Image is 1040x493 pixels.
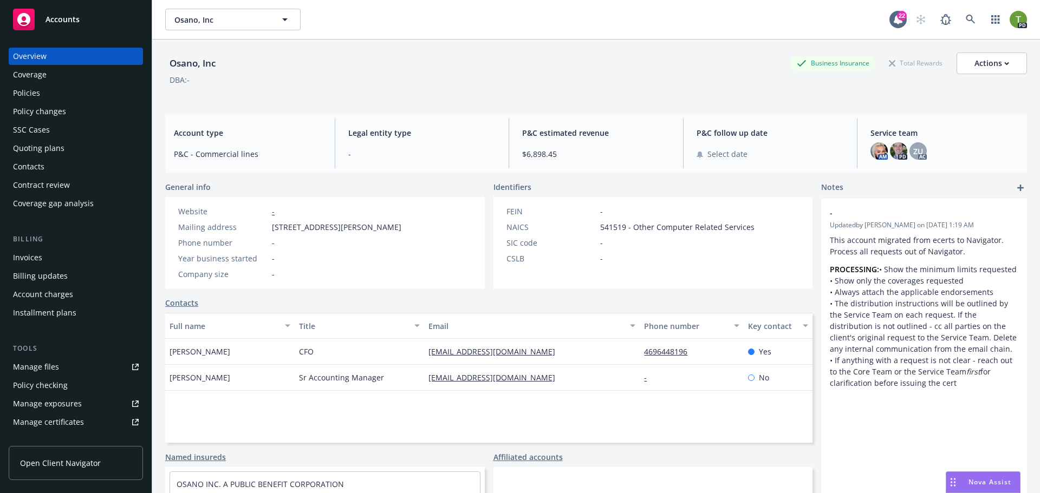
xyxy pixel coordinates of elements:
[759,372,769,383] span: No
[428,372,564,383] a: [EMAIL_ADDRESS][DOMAIN_NAME]
[13,286,73,303] div: Account charges
[9,395,143,412] a: Manage exposures
[45,15,80,24] span: Accounts
[13,121,50,139] div: SSC Cases
[935,9,957,30] a: Report a Bug
[707,148,747,160] span: Select date
[897,11,907,21] div: 22
[600,237,603,248] span: -
[9,121,143,139] a: SSC Cases
[20,457,101,469] span: Open Client Navigator
[9,286,143,303] a: Account charges
[177,479,344,489] a: OSANO INC. A PUBLIC BENEFIT CORPORATION
[9,103,143,120] a: Policy changes
[791,56,875,70] div: Business Insurance
[9,358,143,376] a: Manage files
[170,74,190,86] div: DBA: -
[890,142,907,160] img: photo
[600,253,603,264] span: -
[9,140,143,157] a: Quoting plans
[966,366,980,377] em: first
[348,127,496,139] span: Legal entity type
[9,343,143,354] div: Tools
[9,413,143,431] a: Manage certificates
[13,176,70,194] div: Contract review
[9,377,143,394] a: Policy checking
[870,142,888,160] img: photo
[13,358,59,376] div: Manage files
[522,127,670,139] span: P&C estimated revenue
[830,220,1018,230] span: Updated by [PERSON_NAME] on [DATE] 1:19 AM
[913,146,923,157] span: ZU
[644,372,655,383] a: -
[9,195,143,212] a: Coverage gap analysis
[13,267,68,285] div: Billing updates
[821,181,843,194] span: Notes
[506,206,596,217] div: FEIN
[644,346,696,357] a: 4696448196
[744,313,812,339] button: Key contact
[830,234,1018,257] p: This account migrated from ecerts to Navigator. Process all requests out of Navigator.
[424,313,640,339] button: Email
[960,9,981,30] a: Search
[13,66,47,83] div: Coverage
[985,9,1006,30] a: Switch app
[13,432,64,449] div: Manage BORs
[830,264,879,274] strong: PROCESSING:
[9,4,143,35] a: Accounts
[830,264,1018,389] p: • Show the minimum limits requested • Show only the coverages requested • Always attach the appli...
[272,221,401,233] span: [STREET_ADDRESS][PERSON_NAME]
[946,471,1020,493] button: Nova Assist
[13,48,47,65] div: Overview
[13,140,64,157] div: Quoting plans
[957,52,1027,74] button: Actions
[272,237,275,248] span: -
[165,181,211,193] span: General info
[821,199,1027,397] div: -Updatedby [PERSON_NAME] on [DATE] 1:19 AMThis account migrated from ecerts to Navigator. Process...
[428,346,564,357] a: [EMAIL_ADDRESS][DOMAIN_NAME]
[165,9,301,30] button: Osano, Inc
[1010,11,1027,28] img: photo
[174,14,268,25] span: Osano, Inc
[493,451,563,463] a: Affiliated accounts
[299,346,314,357] span: CFO
[697,127,844,139] span: P&C follow up date
[165,297,198,308] a: Contacts
[1014,181,1027,194] a: add
[9,234,143,245] div: Billing
[13,377,68,394] div: Policy checking
[830,207,990,219] span: -
[748,320,796,332] div: Key contact
[493,181,531,193] span: Identifiers
[13,84,40,102] div: Policies
[13,395,82,412] div: Manage exposures
[170,346,230,357] span: [PERSON_NAME]
[9,267,143,285] a: Billing updates
[174,127,322,139] span: Account type
[178,221,268,233] div: Mailing address
[9,249,143,266] a: Invoices
[883,56,948,70] div: Total Rewards
[178,253,268,264] div: Year business started
[640,313,743,339] button: Phone number
[13,249,42,266] div: Invoices
[9,158,143,175] a: Contacts
[910,9,932,30] a: Start snowing
[272,268,275,280] span: -
[178,237,268,248] div: Phone number
[9,176,143,194] a: Contract review
[178,206,268,217] div: Website
[644,320,727,332] div: Phone number
[9,304,143,321] a: Installment plans
[165,451,226,463] a: Named insureds
[13,304,76,321] div: Installment plans
[428,320,623,332] div: Email
[506,253,596,264] div: CSLB
[13,158,44,175] div: Contacts
[759,346,771,357] span: Yes
[13,195,94,212] div: Coverage gap analysis
[170,372,230,383] span: [PERSON_NAME]
[272,206,275,216] a: -
[299,372,384,383] span: Sr Accounting Manager
[178,268,268,280] div: Company size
